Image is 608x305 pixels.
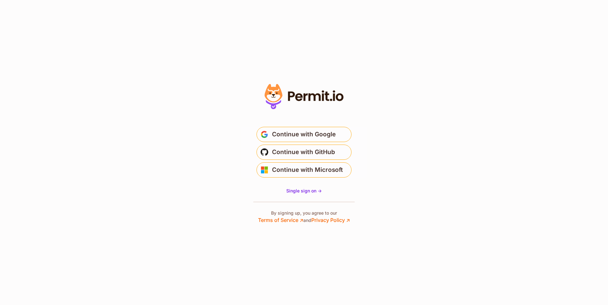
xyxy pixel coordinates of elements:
span: Continue with GitHub [272,147,335,157]
span: Continue with Google [272,129,336,140]
a: Privacy Policy ↗ [311,217,350,223]
a: Single sign on -> [286,188,322,194]
button: Continue with Microsoft [256,162,351,178]
button: Continue with Google [256,127,351,142]
span: Single sign on -> [286,188,322,193]
a: Terms of Service ↗ [258,217,303,223]
button: Continue with GitHub [256,145,351,160]
p: By signing up, you agree to our and [258,210,350,224]
span: Continue with Microsoft [272,165,343,175]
